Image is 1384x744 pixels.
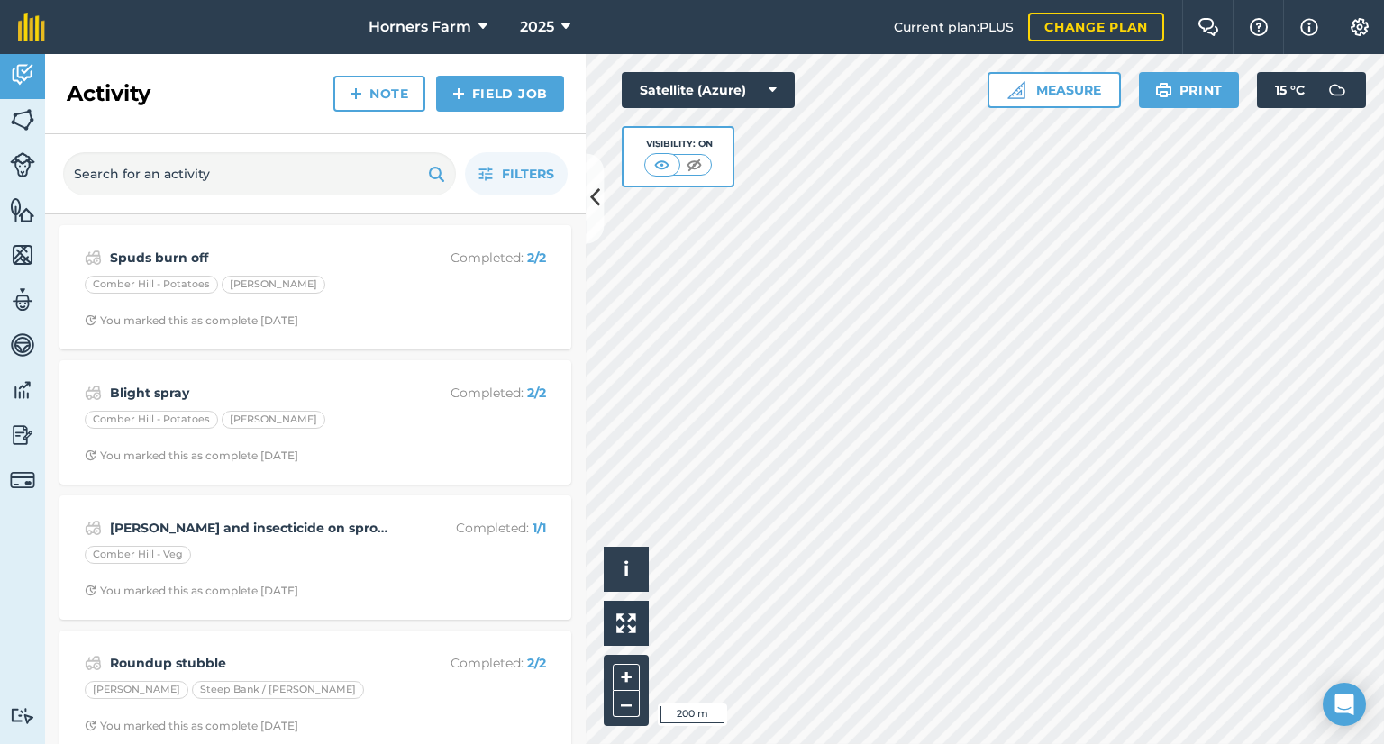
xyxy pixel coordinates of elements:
div: [PERSON_NAME] [222,411,325,429]
img: svg+xml;base64,PHN2ZyB4bWxucz0iaHR0cDovL3d3dy53My5vcmcvMjAwMC9zdmciIHdpZHRoPSI1NiIgaGVpZ2h0PSI2MC... [10,196,35,223]
img: A cog icon [1349,18,1370,36]
button: i [604,547,649,592]
strong: 2 / 2 [527,250,546,266]
strong: 2 / 2 [527,385,546,401]
img: svg+xml;base64,PD94bWwgdmVyc2lvbj0iMS4wIiBlbmNvZGluZz0idXRmLTgiPz4KPCEtLSBHZW5lcmF0b3I6IEFkb2JlIE... [10,707,35,724]
a: Note [333,76,425,112]
img: svg+xml;base64,PHN2ZyB4bWxucz0iaHR0cDovL3d3dy53My5vcmcvMjAwMC9zdmciIHdpZHRoPSIxNCIgaGVpZ2h0PSIyNC... [452,83,465,104]
img: svg+xml;base64,PD94bWwgdmVyc2lvbj0iMS4wIiBlbmNvZGluZz0idXRmLTgiPz4KPCEtLSBHZW5lcmF0b3I6IEFkb2JlIE... [10,331,35,358]
span: Horners Farm [369,16,471,38]
a: Roundup stubbleCompleted: 2/2[PERSON_NAME]Steep Bank / [PERSON_NAME]Clock with arrow pointing clo... [70,641,560,744]
img: svg+xml;base64,PD94bWwgdmVyc2lvbj0iMS4wIiBlbmNvZGluZz0idXRmLTgiPz4KPCEtLSBHZW5lcmF0b3I6IEFkb2JlIE... [85,652,102,674]
img: svg+xml;base64,PHN2ZyB4bWxucz0iaHR0cDovL3d3dy53My5vcmcvMjAwMC9zdmciIHdpZHRoPSIxOSIgaGVpZ2h0PSIyNC... [1155,79,1172,101]
button: 15 °C [1257,72,1366,108]
button: Measure [988,72,1121,108]
div: [PERSON_NAME] [85,681,188,699]
img: svg+xml;base64,PD94bWwgdmVyc2lvbj0iMS4wIiBlbmNvZGluZz0idXRmLTgiPz4KPCEtLSBHZW5lcmF0b3I6IEFkb2JlIE... [1319,72,1355,108]
span: Filters [502,164,554,184]
div: Steep Bank / [PERSON_NAME] [192,681,364,699]
img: Clock with arrow pointing clockwise [85,585,96,596]
div: You marked this as complete [DATE] [85,719,298,733]
div: Open Intercom Messenger [1323,683,1366,726]
input: Search for an activity [63,152,456,195]
h2: Activity [67,79,150,108]
img: svg+xml;base64,PD94bWwgdmVyc2lvbj0iMS4wIiBlbmNvZGluZz0idXRmLTgiPz4KPCEtLSBHZW5lcmF0b3I6IEFkb2JlIE... [85,247,102,268]
a: Blight sprayCompleted: 2/2Comber Hill - Potatoes[PERSON_NAME]Clock with arrow pointing clockwiseY... [70,371,560,474]
strong: 1 / 1 [533,520,546,536]
a: Change plan [1028,13,1164,41]
img: Four arrows, one pointing top left, one top right, one bottom right and the last bottom left [616,613,636,633]
img: fieldmargin Logo [18,13,45,41]
img: Two speech bubbles overlapping with the left bubble in the forefront [1197,18,1219,36]
strong: Roundup stubble [110,653,396,673]
p: Completed : [403,518,546,538]
img: Clock with arrow pointing clockwise [85,720,96,731]
img: svg+xml;base64,PHN2ZyB4bWxucz0iaHR0cDovL3d3dy53My5vcmcvMjAwMC9zdmciIHdpZHRoPSIxNCIgaGVpZ2h0PSIyNC... [350,83,362,104]
strong: 2 / 2 [527,655,546,671]
button: Satellite (Azure) [622,72,795,108]
strong: [PERSON_NAME] and insecticide on sprouts [110,518,396,538]
img: A question mark icon [1248,18,1270,36]
button: Print [1139,72,1240,108]
strong: Spuds burn off [110,248,396,268]
img: svg+xml;base64,PD94bWwgdmVyc2lvbj0iMS4wIiBlbmNvZGluZz0idXRmLTgiPz4KPCEtLSBHZW5lcmF0b3I6IEFkb2JlIE... [10,422,35,449]
p: Completed : [403,248,546,268]
span: 2025 [520,16,554,38]
img: svg+xml;base64,PHN2ZyB4bWxucz0iaHR0cDovL3d3dy53My5vcmcvMjAwMC9zdmciIHdpZHRoPSI1NiIgaGVpZ2h0PSI2MC... [10,241,35,268]
img: svg+xml;base64,PHN2ZyB4bWxucz0iaHR0cDovL3d3dy53My5vcmcvMjAwMC9zdmciIHdpZHRoPSI1NiIgaGVpZ2h0PSI2MC... [10,106,35,133]
button: Filters [465,152,568,195]
div: Comber Hill - Potatoes [85,411,218,429]
div: You marked this as complete [DATE] [85,313,298,328]
span: i [624,558,629,580]
div: You marked this as complete [DATE] [85,449,298,463]
a: [PERSON_NAME] and insecticide on sproutsCompleted: 1/1Comber Hill - VegClock with arrow pointing ... [70,506,560,609]
div: Visibility: On [644,137,713,151]
img: svg+xml;base64,PHN2ZyB4bWxucz0iaHR0cDovL3d3dy53My5vcmcvMjAwMC9zdmciIHdpZHRoPSIxOSIgaGVpZ2h0PSIyNC... [428,163,445,185]
div: [PERSON_NAME] [222,276,325,294]
img: svg+xml;base64,PHN2ZyB4bWxucz0iaHR0cDovL3d3dy53My5vcmcvMjAwMC9zdmciIHdpZHRoPSI1MCIgaGVpZ2h0PSI0MC... [683,156,706,174]
img: svg+xml;base64,PD94bWwgdmVyc2lvbj0iMS4wIiBlbmNvZGluZz0idXRmLTgiPz4KPCEtLSBHZW5lcmF0b3I6IEFkb2JlIE... [10,467,35,493]
div: You marked this as complete [DATE] [85,584,298,598]
img: svg+xml;base64,PHN2ZyB4bWxucz0iaHR0cDovL3d3dy53My5vcmcvMjAwMC9zdmciIHdpZHRoPSI1MCIgaGVpZ2h0PSI0MC... [651,156,673,174]
button: – [613,691,640,717]
p: Completed : [403,383,546,403]
a: Spuds burn offCompleted: 2/2Comber Hill - Potatoes[PERSON_NAME]Clock with arrow pointing clockwis... [70,236,560,339]
img: svg+xml;base64,PD94bWwgdmVyc2lvbj0iMS4wIiBlbmNvZGluZz0idXRmLTgiPz4KPCEtLSBHZW5lcmF0b3I6IEFkb2JlIE... [10,61,35,88]
img: svg+xml;base64,PD94bWwgdmVyc2lvbj0iMS4wIiBlbmNvZGluZz0idXRmLTgiPz4KPCEtLSBHZW5lcmF0b3I6IEFkb2JlIE... [85,517,102,539]
img: svg+xml;base64,PHN2ZyB4bWxucz0iaHR0cDovL3d3dy53My5vcmcvMjAwMC9zdmciIHdpZHRoPSIxNyIgaGVpZ2h0PSIxNy... [1300,16,1318,38]
img: svg+xml;base64,PD94bWwgdmVyc2lvbj0iMS4wIiBlbmNvZGluZz0idXRmLTgiPz4KPCEtLSBHZW5lcmF0b3I6IEFkb2JlIE... [85,382,102,404]
img: Clock with arrow pointing clockwise [85,449,96,461]
div: Comber Hill - Potatoes [85,276,218,294]
img: svg+xml;base64,PD94bWwgdmVyc2lvbj0iMS4wIiBlbmNvZGluZz0idXRmLTgiPz4KPCEtLSBHZW5lcmF0b3I6IEFkb2JlIE... [10,377,35,404]
strong: Blight spray [110,383,396,403]
span: 15 ° C [1275,72,1305,108]
img: Clock with arrow pointing clockwise [85,314,96,326]
button: + [613,664,640,691]
span: Current plan : PLUS [894,17,1014,37]
a: Field Job [436,76,564,112]
p: Completed : [403,653,546,673]
img: Ruler icon [1007,81,1025,99]
img: svg+xml;base64,PD94bWwgdmVyc2lvbj0iMS4wIiBlbmNvZGluZz0idXRmLTgiPz4KPCEtLSBHZW5lcmF0b3I6IEFkb2JlIE... [10,286,35,313]
img: svg+xml;base64,PD94bWwgdmVyc2lvbj0iMS4wIiBlbmNvZGluZz0idXRmLTgiPz4KPCEtLSBHZW5lcmF0b3I6IEFkb2JlIE... [10,152,35,177]
div: Comber Hill - Veg [85,546,191,564]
